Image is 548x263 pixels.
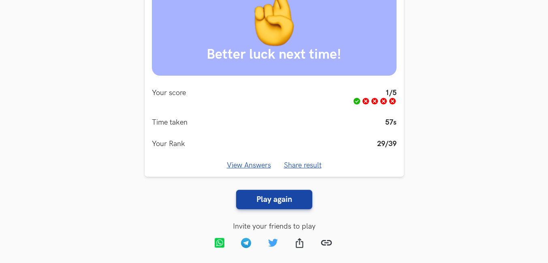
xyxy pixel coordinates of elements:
[236,190,312,209] a: Play again
[152,89,186,105] p: Your score
[214,238,224,248] img: Whatsapp
[284,161,322,170] a: Share result
[234,232,261,256] a: Telegram
[207,232,234,256] a: Whatsapp
[377,140,397,148] strong: 29/39
[227,161,271,170] a: View Answers
[152,118,188,127] p: Time taken
[241,238,251,248] img: Telegram
[385,89,397,97] span: 1/5
[385,118,397,127] strong: 57s
[159,47,389,63] h2: Better luck next time!
[152,140,185,148] p: Your Rank
[296,238,303,248] img: Share
[288,232,314,256] a: Share
[13,222,535,231] p: Invite your friends to play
